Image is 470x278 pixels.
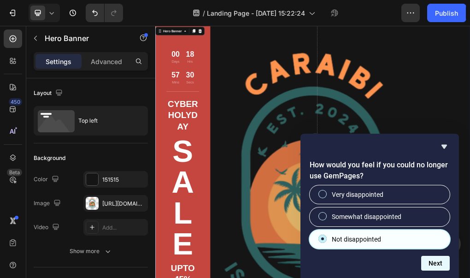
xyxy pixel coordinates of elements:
[102,224,146,232] div: Add...
[78,110,135,131] div: Top left
[28,41,42,58] div: 00
[28,78,42,95] div: 57
[102,200,146,208] div: [URL][DOMAIN_NAME]
[102,176,146,184] div: 151515
[34,87,65,100] div: Layout
[28,95,42,104] p: Mins
[310,160,450,182] h2: How would you feel if you could no longer use GemPages?
[34,154,65,162] div: Background
[310,185,450,248] div: How would you feel if you could no longer use GemPages?
[332,212,401,221] span: Somewhat disappointed
[9,98,22,106] div: 450
[203,8,205,18] span: /
[7,169,22,176] div: Beta
[70,247,112,256] div: Show more
[310,141,450,271] div: How would you feel if you could no longer use GemPages?
[45,33,123,44] p: Hero Banner
[18,127,78,188] div: Rich Text Editor. Editing area: main
[439,141,450,152] button: Hide survey
[332,190,383,199] span: Very disappointed
[53,95,68,104] p: Secs
[34,221,61,234] div: Video
[12,5,48,13] div: Hero Banner
[207,8,305,18] span: Landing Page - [DATE] 15:22:24
[53,58,68,67] p: Hrs
[427,4,466,22] button: Publish
[34,197,63,210] div: Image
[46,57,71,66] p: Settings
[53,41,68,58] div: 18
[86,4,123,22] div: Undo/Redo
[34,243,148,260] button: Show more
[34,173,61,186] div: Color
[91,57,122,66] p: Advanced
[332,235,381,244] span: Not disappointed
[19,128,77,187] p: CYBER HOLYDAY
[435,8,458,18] div: Publish
[421,256,450,271] button: Next question
[28,58,42,67] p: Days
[53,78,68,95] div: 30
